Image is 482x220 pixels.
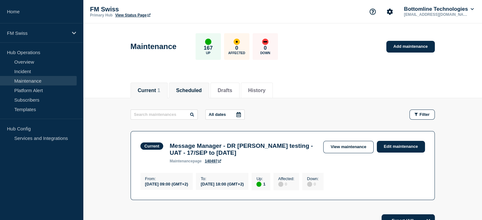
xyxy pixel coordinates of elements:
div: 1 [256,181,265,187]
p: Affected : [278,176,294,181]
p: FM Swiss [90,6,217,13]
div: up [205,39,211,45]
button: Filter [409,110,435,120]
div: disabled [278,182,283,187]
h3: Message Manager - DR [PERSON_NAME] testing - UAT - 17/SEP to [DATE] [170,142,317,156]
p: Down : [307,176,319,181]
div: affected [234,39,240,45]
button: Current 1 [138,88,160,93]
a: Edit maintenance [377,141,425,153]
p: [EMAIL_ADDRESS][DOMAIN_NAME] [403,12,469,17]
button: History [248,88,266,93]
p: Affected [228,51,245,55]
p: All dates [209,112,226,117]
p: 167 [204,45,213,51]
input: Search maintenances [131,110,198,120]
div: 0 [307,181,319,187]
div: disabled [307,182,312,187]
div: 0 [278,181,294,187]
button: Scheduled [176,88,202,93]
p: Primary Hub [90,13,112,17]
span: Filter [420,112,430,117]
a: 140497 [205,159,221,163]
a: View maintenance [323,141,373,153]
span: maintenance [170,159,193,163]
p: 0 [235,45,238,51]
button: Bottomline Technologies [403,6,475,12]
div: [DATE] 18:00 (GMT+2) [201,181,244,186]
a: View Status Page [115,13,150,17]
p: page [170,159,202,163]
div: up [256,182,261,187]
a: Add maintenance [386,41,434,53]
button: All dates [205,110,245,120]
p: Up [206,51,210,55]
div: [DATE] 09:00 (GMT+2) [145,181,188,186]
p: From : [145,176,188,181]
h1: Maintenance [131,42,177,51]
p: FM Swiss [7,30,68,36]
p: To : [201,176,244,181]
button: Account settings [383,5,396,18]
button: Support [366,5,379,18]
p: Down [260,51,270,55]
span: 1 [157,88,160,93]
button: Drafts [218,88,232,93]
p: 0 [264,45,267,51]
div: Current [145,144,159,148]
div: down [262,39,268,45]
p: Up : [256,176,265,181]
